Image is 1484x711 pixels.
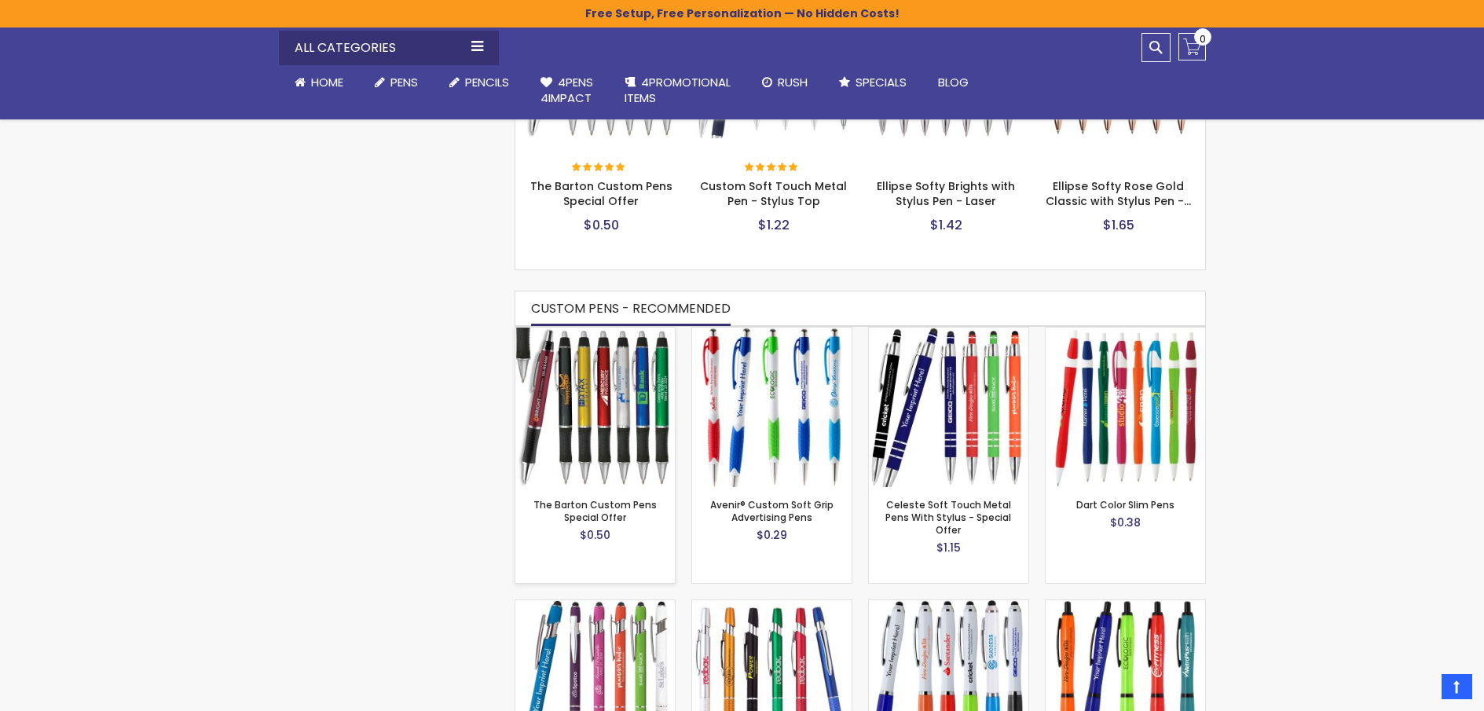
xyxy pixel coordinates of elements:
div: All Categories [279,31,499,65]
a: Pens [359,65,434,100]
a: The Barton Custom Pens Special Offer [515,327,675,340]
span: 4Pens 4impact [540,74,593,106]
a: Neon-Bright Promo Pens - Special Offer [1046,599,1205,613]
a: Avenir® Custom Soft Grip Advertising Pens [710,498,834,524]
a: Ellipse Softy Rose Gold Classic with Stylus Pen -… [1046,178,1191,209]
a: Escalade Metal-Grip Advertising Pens [692,599,852,613]
a: 4PROMOTIONALITEMS [609,65,746,116]
a: Specials [823,65,922,100]
a: Kimberly Logo Stylus Pens - Special Offer [869,599,1028,613]
span: Home [311,74,343,90]
a: Epic Soft Touch® Custom Pens + Stylus - Special Offer [515,599,675,613]
span: $1.15 [936,540,961,555]
div: 100% [572,163,627,174]
a: The Barton Custom Pens Special Offer [533,498,657,524]
span: $1.22 [758,216,790,234]
span: Pens [390,74,418,90]
a: 0 [1178,33,1206,60]
span: $0.29 [757,527,787,543]
span: $1.42 [930,216,962,234]
span: Rush [778,74,808,90]
img: Dart Color slim Pens [1046,328,1205,487]
a: Custom Soft Touch Metal Pen - Stylus Top [700,178,847,209]
a: Dart Color slim Pens [1046,327,1205,340]
span: $0.38 [1110,515,1141,530]
a: Rush [746,65,823,100]
a: Home [279,65,359,100]
span: Blog [938,74,969,90]
a: Dart Color Slim Pens [1076,498,1174,511]
span: Specials [856,74,907,90]
img: Avenir® Custom Soft Grip Advertising Pens [692,328,852,487]
span: 0 [1200,31,1206,46]
a: The Barton Custom Pens Special Offer [530,178,672,209]
a: Celeste Soft Touch Metal Pens With Stylus - Special Offer [885,498,1011,537]
a: 4Pens4impact [525,65,609,116]
img: The Barton Custom Pens Special Offer [515,328,675,487]
span: Pencils [465,74,509,90]
a: Pencils [434,65,525,100]
a: Celeste Soft Touch Metal Pens With Stylus - Special Offer [869,327,1028,340]
a: Blog [922,65,984,100]
span: $1.65 [1103,216,1134,234]
span: $0.50 [584,216,619,234]
span: $0.50 [580,527,610,543]
img: Celeste Soft Touch Metal Pens With Stylus - Special Offer [869,328,1028,487]
span: CUSTOM PENS - RECOMMENDED [531,299,731,317]
a: Ellipse Softy Brights with Stylus Pen - Laser [877,178,1015,209]
div: 100% [745,163,800,174]
span: 4PROMOTIONAL ITEMS [625,74,731,106]
a: Avenir® Custom Soft Grip Advertising Pens [692,327,852,340]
